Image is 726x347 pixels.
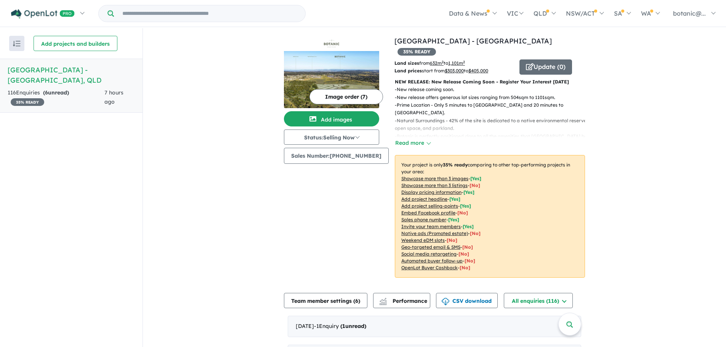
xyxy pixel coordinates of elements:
[448,60,465,66] u: 1,101 m
[442,298,449,305] img: download icon
[519,59,572,75] button: Update (0)
[394,60,419,66] b: Land sizes
[395,139,431,147] button: Read more
[457,210,468,216] span: [ No ]
[463,224,474,229] span: [ Yes ]
[380,297,427,304] span: Performance
[463,189,474,195] span: [ Yes ]
[465,258,475,264] span: [No]
[401,203,458,209] u: Add project selling-points
[8,88,104,107] div: 116 Enquir ies
[394,68,422,74] b: Land prices
[468,68,488,74] u: $ 405,000
[464,68,488,74] span: to
[443,162,468,168] b: 35 % ready
[284,36,379,108] a: Botanic Estate - Highfields LogoBotanic Estate - Highfields
[442,60,444,64] sup: 2
[355,297,358,304] span: 6
[43,89,69,96] strong: ( unread)
[449,196,460,202] span: [ Yes ]
[395,133,591,148] p: - Botanic is perfectly positioned close to all the amenities that [GEOGRAPHIC_DATA] has to offer ...
[504,293,573,308] button: All enquiries (116)
[448,217,459,222] span: [ Yes ]
[11,98,44,106] span: 35 % READY
[379,300,387,305] img: bar-chart.svg
[288,316,581,337] div: [DATE]
[436,293,498,308] button: CSV download
[401,237,445,243] u: Weekend eDM slots
[401,230,468,236] u: Native ads (Promoted estate)
[340,323,366,329] strong: ( unread)
[673,10,706,17] span: botanic@...
[8,65,135,85] h5: [GEOGRAPHIC_DATA] - [GEOGRAPHIC_DATA] , QLD
[394,37,552,45] a: [GEOGRAPHIC_DATA] - [GEOGRAPHIC_DATA]
[284,148,389,164] button: Sales Number:[PHONE_NUMBER]
[401,176,468,181] u: Showcase more than 3 images
[395,155,585,278] p: Your project is only comparing to other top-performing projects in your area: - - - - - - - - - -...
[13,41,21,46] img: sort.svg
[287,39,376,48] img: Botanic Estate - Highfields Logo
[395,117,591,133] p: - Natural Surroundings - 42% of the site is dedicated to a native environmental reserve, open spa...
[401,224,461,229] u: Invite your team members
[470,182,480,188] span: [ No ]
[309,89,383,104] button: Image order (7)
[34,36,117,51] button: Add projects and builders
[380,298,386,302] img: line-chart.svg
[394,59,514,67] p: from
[401,265,458,270] u: OpenLot Buyer Cashback
[430,60,444,66] u: 632 m
[460,203,471,209] span: [ Yes ]
[395,86,591,93] p: - New release coming soon.
[447,237,457,243] span: [No]
[401,182,468,188] u: Showcase more than 3 listings
[284,130,379,145] button: Status:Selling Now
[342,323,345,329] span: 1
[470,176,481,181] span: [ Yes ]
[462,244,473,250] span: [No]
[460,265,470,270] span: [No]
[104,89,123,105] span: 7 hours ago
[401,244,460,250] u: Geo-targeted email & SMS
[401,251,457,257] u: Social media retargeting
[401,258,463,264] u: Automated buyer follow-up
[115,5,304,22] input: Try estate name, suburb, builder or developer
[463,60,465,64] sup: 2
[284,111,379,126] button: Add images
[284,293,367,308] button: Team member settings (6)
[394,67,514,75] p: start from
[395,101,591,117] p: - Prime Location - Only 5 minutes to [GEOGRAPHIC_DATA] and 20 minutes to [GEOGRAPHIC_DATA].
[445,68,464,74] u: $ 303,000
[397,48,436,56] span: 35 % READY
[401,189,462,195] u: Display pricing information
[401,196,447,202] u: Add project headline
[401,210,455,216] u: Embed Facebook profile
[314,323,366,329] span: - 1 Enquir y
[395,78,585,86] p: NEW RELEASE: New Release Coming Soon - Register Your Interest [DATE]
[458,251,469,257] span: [No]
[401,217,446,222] u: Sales phone number
[373,293,430,308] button: Performance
[45,89,48,96] span: 6
[395,94,591,101] p: - New release offers generous lot sizes ranging from 504sqm to 1101sqm.
[11,9,75,19] img: Openlot PRO Logo White
[444,60,465,66] span: to
[284,51,379,108] img: Botanic Estate - Highfields
[470,230,481,236] span: [No]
